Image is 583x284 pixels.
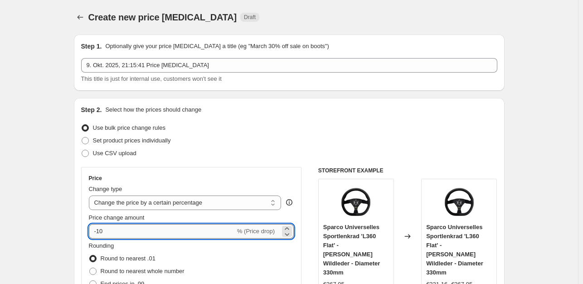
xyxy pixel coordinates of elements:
[101,268,185,274] span: Round to nearest whole number
[88,12,237,22] span: Create new price [MEDICAL_DATA]
[105,42,329,51] p: Optionally give your price [MEDICAL_DATA] a title (eg "March 30% off sale on boots")
[89,214,145,221] span: Price change amount
[81,58,497,73] input: 30% off holiday sale
[323,224,380,276] span: Sparco Universelles Sportlenkrad 'L360 Flat' - [PERSON_NAME] Wildleder - Diameter 330mm
[89,224,235,239] input: -15
[93,150,136,157] span: Use CSV upload
[89,242,114,249] span: Rounding
[318,167,497,174] h6: STOREFRONT EXAMPLE
[426,224,483,276] span: Sparco Universelles Sportlenkrad 'L360 Flat' - [PERSON_NAME] Wildleder - Diameter 330mm
[81,75,222,82] span: This title is just for internal use, customers won't see it
[81,42,102,51] h2: Step 1.
[237,228,275,235] span: % (Price drop)
[93,124,165,131] span: Use bulk price change rules
[101,255,155,262] span: Round to nearest .01
[74,11,87,24] button: Price change jobs
[105,105,201,114] p: Select how the prices should change
[441,184,477,220] img: 51A1eKCi07L_80x.jpg
[244,14,256,21] span: Draft
[338,184,374,220] img: 51A1eKCi07L_80x.jpg
[285,198,294,207] div: help
[93,137,171,144] span: Set product prices individually
[89,186,122,192] span: Change type
[81,105,102,114] h2: Step 2.
[89,175,102,182] h3: Price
